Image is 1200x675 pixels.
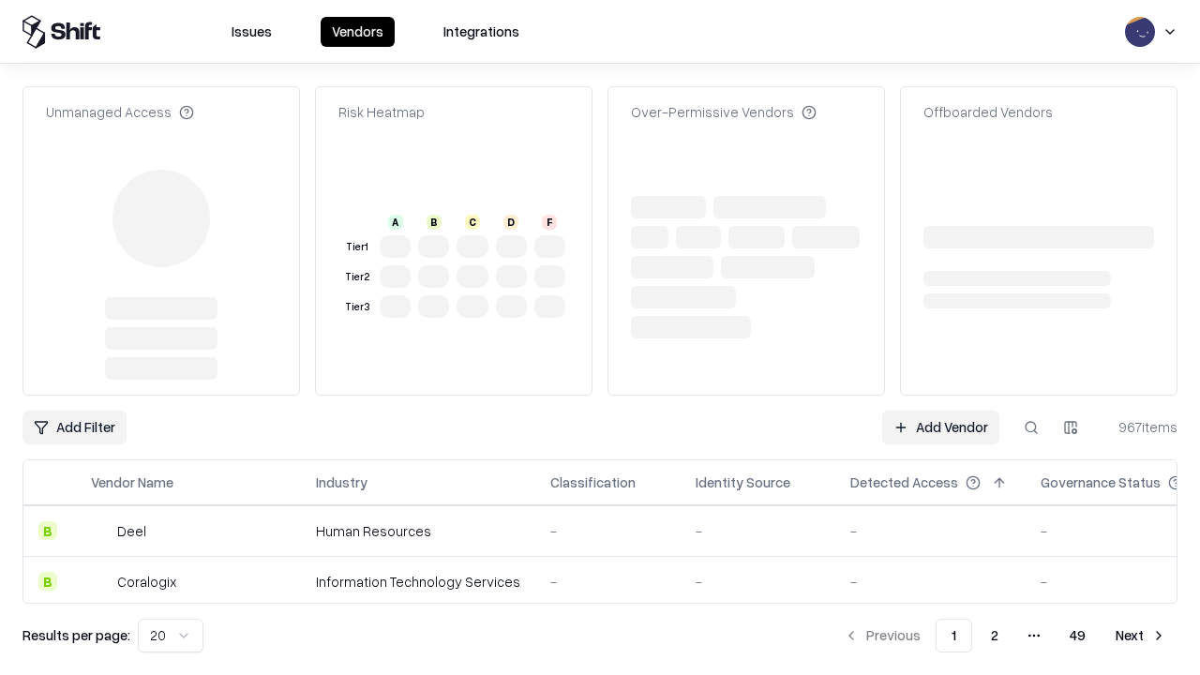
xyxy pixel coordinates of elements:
a: Add Vendor [882,411,999,444]
div: Deel [117,521,146,541]
div: Information Technology Services [316,572,520,592]
button: Vendors [321,17,395,47]
div: Risk Heatmap [338,102,425,122]
div: Offboarded Vendors [923,102,1053,122]
nav: pagination [832,619,1177,652]
button: 1 [936,619,972,652]
div: B [38,521,57,540]
div: Unmanaged Access [46,102,194,122]
div: Coralogix [117,572,176,592]
div: Tier 1 [342,239,372,255]
div: Tier 3 [342,299,372,315]
div: B [427,215,442,230]
button: Issues [220,17,283,47]
div: - [696,521,820,541]
div: - [850,572,1011,592]
button: 49 [1055,619,1101,652]
div: 967 items [1102,417,1177,437]
div: Human Resources [316,521,520,541]
button: Next [1104,619,1177,652]
div: Detected Access [850,472,958,492]
div: B [38,572,57,591]
div: - [696,572,820,592]
div: Governance Status [1041,472,1161,492]
div: A [388,215,403,230]
div: - [550,572,666,592]
div: Vendor Name [91,472,173,492]
div: Industry [316,472,367,492]
button: Add Filter [22,411,127,444]
div: Over-Permissive Vendors [631,102,817,122]
img: Coralogix [91,572,110,591]
div: - [850,521,1011,541]
button: Integrations [432,17,531,47]
div: Classification [550,472,636,492]
div: Tier 2 [342,269,372,285]
div: D [503,215,518,230]
p: Results per page: [22,625,130,645]
button: 2 [976,619,1013,652]
div: - [550,521,666,541]
div: C [465,215,480,230]
div: Identity Source [696,472,790,492]
img: Deel [91,521,110,540]
div: F [542,215,557,230]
